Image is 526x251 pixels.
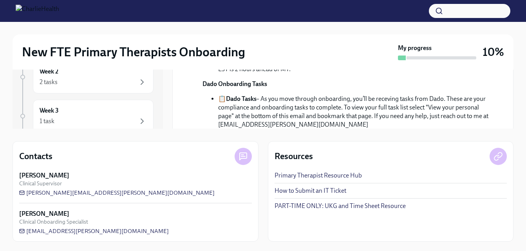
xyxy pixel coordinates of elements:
span: Clinical Supervisor [19,180,62,187]
span: Clinical Onboarding Specialist [19,218,88,226]
a: Week 31 task [19,100,154,133]
a: [PERSON_NAME][EMAIL_ADDRESS][PERSON_NAME][DOMAIN_NAME] [19,189,215,197]
a: PART-TIME ONLY: UKG and Time Sheet Resource [275,202,406,210]
img: CharlieHealth [16,5,59,17]
div: 1 task [40,117,54,125]
div: 2 tasks [40,78,58,86]
a: Week 22 tasks [19,61,154,93]
h3: 10% [483,45,504,59]
h6: Week 2 [40,67,58,76]
a: [EMAIL_ADDRESS][PERSON_NAME][DOMAIN_NAME] [19,227,169,235]
strong: [PERSON_NAME] [19,210,69,218]
strong: Dado Tasks [226,95,257,102]
h2: New FTE Primary Therapists Onboarding [22,44,245,60]
a: How to Submit an IT Ticket [275,186,346,195]
a: Primary Therapist Resource Hub [275,171,362,180]
li: 📋 – As you move through onboarding, you’ll be receving tasks from Dado. These are your compliance... [218,95,494,129]
strong: My progress [398,44,432,52]
h4: Contacts [19,151,52,162]
h4: Resources [275,151,313,162]
strong: Dado Onboarding Tasks [202,80,267,88]
strong: [PERSON_NAME] [19,171,69,180]
h6: Week 3 [40,106,59,115]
